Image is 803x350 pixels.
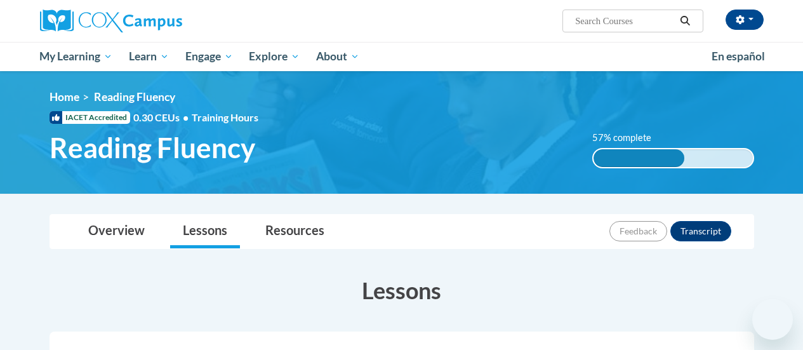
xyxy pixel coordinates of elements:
img: Cox Campus [40,10,182,32]
span: En español [712,50,765,63]
input: Search Courses [574,13,675,29]
a: Home [50,90,79,104]
span: Reading Fluency [94,90,175,104]
span: Learn [129,49,169,64]
button: Feedback [609,221,667,241]
a: Overview [76,215,157,248]
a: Learn [121,42,177,71]
button: Search [675,13,694,29]
span: Reading Fluency [50,131,255,165]
a: My Learning [32,42,121,71]
span: • [183,111,189,123]
div: 57% complete [594,149,684,167]
h3: Lessons [50,274,754,306]
button: Account Settings [726,10,764,30]
button: Transcript [670,221,731,241]
span: My Learning [39,49,112,64]
a: Resources [253,215,337,248]
span: 0.30 CEUs [133,111,192,125]
div: Main menu [30,42,773,71]
span: Explore [249,49,300,64]
a: Cox Campus [40,10,269,32]
span: Engage [185,49,233,64]
a: Explore [241,42,308,71]
iframe: Button to launch messaging window [752,299,793,340]
span: IACET Accredited [50,111,130,124]
a: Lessons [170,215,240,248]
a: About [308,42,368,71]
span: About [316,49,359,64]
span: Training Hours [192,111,258,123]
label: 57% complete [592,131,665,145]
a: Engage [177,42,241,71]
a: En español [703,43,773,70]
